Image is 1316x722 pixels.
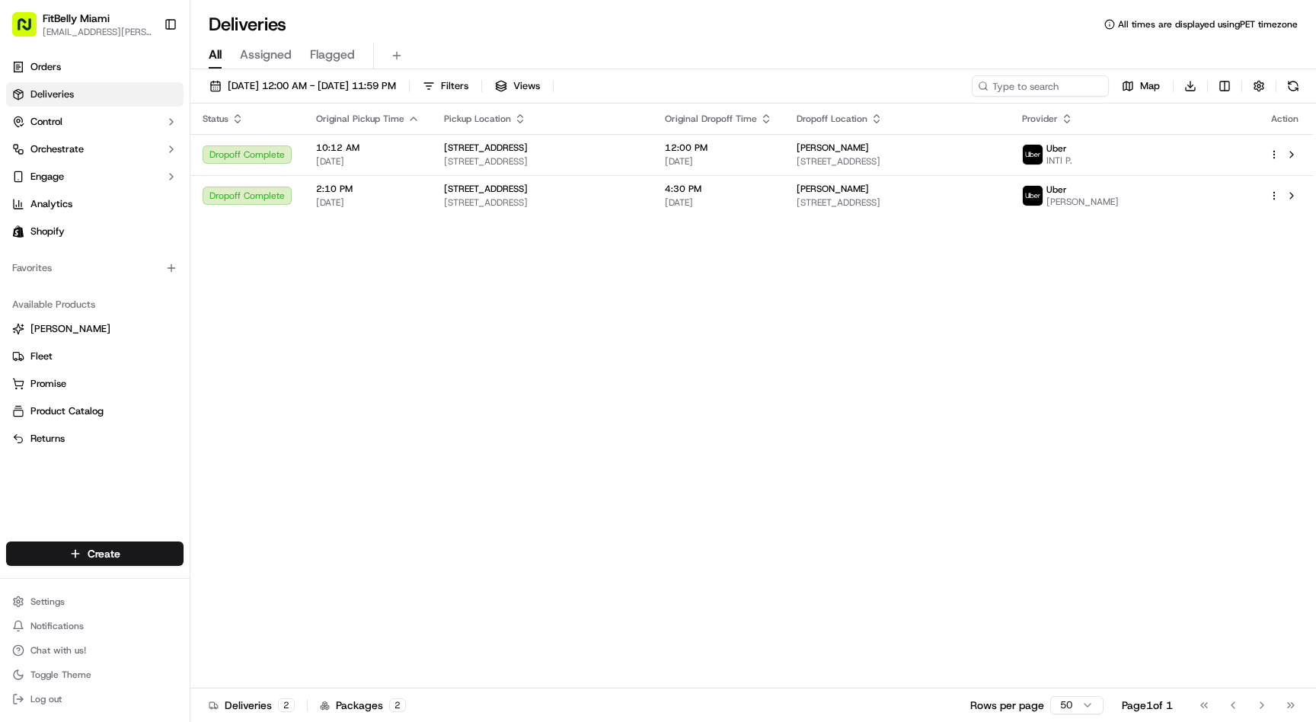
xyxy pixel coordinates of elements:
span: [DATE] [665,196,772,209]
input: Type to search [972,75,1109,97]
button: Toggle Theme [6,664,184,685]
a: [PERSON_NAME] [12,322,177,336]
span: [DATE] [665,155,772,168]
span: All [209,46,222,64]
span: Map [1140,79,1160,93]
span: Views [513,79,540,93]
a: Analytics [6,192,184,216]
button: Notifications [6,615,184,637]
button: Map [1115,75,1167,97]
div: Available Products [6,292,184,317]
span: Filters [441,79,468,93]
span: INTI P. [1046,155,1072,167]
span: Uber [1046,142,1067,155]
button: Create [6,541,184,566]
span: [PERSON_NAME] [30,322,110,336]
button: Control [6,110,184,134]
span: Log out [30,693,62,705]
span: [STREET_ADDRESS] [797,155,998,168]
button: Fleet [6,344,184,369]
span: [PERSON_NAME] [797,183,869,195]
span: All times are displayed using PET timezone [1118,18,1298,30]
span: Settings [30,596,65,608]
span: Engage [30,170,64,184]
span: [DATE] [316,196,420,209]
button: Refresh [1282,75,1304,97]
span: [PERSON_NAME] [797,142,869,154]
a: Fleet [12,350,177,363]
img: Shopify logo [12,225,24,238]
span: Assigned [240,46,292,64]
button: Chat with us! [6,640,184,661]
p: Rows per page [970,698,1044,713]
span: Promise [30,377,66,391]
button: [EMAIL_ADDRESS][PERSON_NAME][DOMAIN_NAME] [43,26,152,38]
button: [PERSON_NAME] [6,317,184,341]
span: Fleet [30,350,53,363]
span: Pickup Location [444,113,511,125]
span: Flagged [310,46,355,64]
a: Shopify [6,219,184,244]
img: uber-new-logo.jpeg [1023,145,1043,165]
button: Promise [6,372,184,396]
span: Analytics [30,197,72,211]
span: [STREET_ADDRESS] [444,142,528,154]
span: Orchestrate [30,142,84,156]
span: Uber [1046,184,1067,196]
span: Status [203,113,228,125]
span: Toggle Theme [30,669,91,681]
span: Create [88,546,120,561]
img: uber-new-logo.jpeg [1023,186,1043,206]
button: FitBelly Miami[EMAIL_ADDRESS][PERSON_NAME][DOMAIN_NAME] [6,6,158,43]
button: Log out [6,688,184,710]
span: Original Pickup Time [316,113,404,125]
div: Page 1 of 1 [1122,698,1173,713]
span: Dropoff Location [797,113,867,125]
span: Deliveries [30,88,74,101]
span: 4:30 PM [665,183,772,195]
button: Product Catalog [6,399,184,423]
a: Returns [12,432,177,446]
span: [STREET_ADDRESS] [797,196,998,209]
button: [DATE] 12:00 AM - [DATE] 11:59 PM [203,75,403,97]
div: 2 [278,698,295,712]
span: [DATE] [316,155,420,168]
span: 12:00 PM [665,142,772,154]
div: Favorites [6,256,184,280]
div: Deliveries [209,698,295,713]
span: Chat with us! [30,644,86,657]
button: Returns [6,426,184,451]
span: Returns [30,432,65,446]
span: 2:10 PM [316,183,420,195]
a: Orders [6,55,184,79]
span: 10:12 AM [316,142,420,154]
a: Product Catalog [12,404,177,418]
span: Provider [1022,113,1058,125]
h1: Deliveries [209,12,286,37]
span: [STREET_ADDRESS] [444,196,640,209]
button: FitBelly Miami [43,11,110,26]
span: Control [30,115,62,129]
button: Settings [6,591,184,612]
button: Orchestrate [6,137,184,161]
div: Action [1269,113,1301,125]
a: Promise [12,377,177,391]
span: Product Catalog [30,404,104,418]
span: [PERSON_NAME] [1046,196,1119,208]
span: Original Dropoff Time [665,113,757,125]
span: Orders [30,60,61,74]
button: Views [488,75,547,97]
span: [STREET_ADDRESS] [444,183,528,195]
span: Notifications [30,620,84,632]
button: Filters [416,75,475,97]
button: Engage [6,165,184,189]
div: Packages [320,698,406,713]
a: Deliveries [6,82,184,107]
span: [DATE] 12:00 AM - [DATE] 11:59 PM [228,79,396,93]
span: [STREET_ADDRESS] [444,155,640,168]
span: Shopify [30,225,65,238]
div: 2 [389,698,406,712]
